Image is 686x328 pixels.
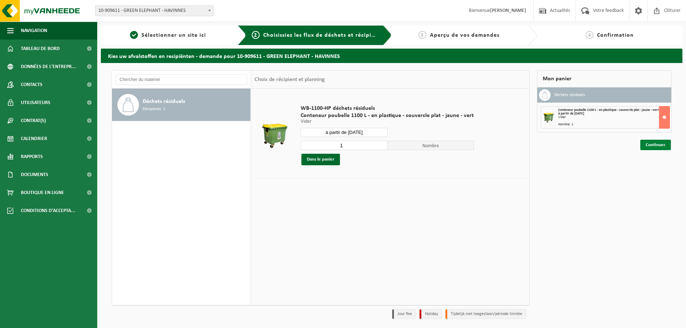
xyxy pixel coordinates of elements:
[130,31,138,39] span: 1
[558,108,659,112] span: Conteneur poubelle 1100 L - en plastique - couvercle plat - jaune - vert
[558,123,669,126] div: Nombre: 1
[301,105,474,112] span: WB-1100-HP déchets résiduels
[116,74,247,85] input: Chercher du matériel
[430,32,499,38] span: Aperçu de vos demandes
[445,309,526,319] li: Tijdelijk niet toegestaan/période limitée
[252,31,260,39] span: 2
[21,202,75,220] span: Conditions d'accepta...
[301,119,474,124] p: Vider
[490,8,526,13] strong: [PERSON_NAME]
[143,106,165,113] span: Récipients: 1
[301,112,474,119] span: Conteneur poubelle 1100 L - en plastique - couvercle plat - jaune - vert
[21,22,47,40] span: Navigation
[112,89,251,121] button: Déchets résiduels Récipients: 1
[95,6,213,16] span: 10-909611 - GREEN ELEPHANT - HAVINNES
[21,94,50,112] span: Utilisateurs
[21,184,64,202] span: Boutique en ligne
[420,309,442,319] li: Holiday
[387,141,474,150] span: Nombre
[301,128,387,137] input: Sélectionnez date
[21,40,60,58] span: Tableau de bord
[95,5,214,16] span: 10-909611 - GREEN ELEPHANT - HAVINNES
[586,31,593,39] span: 4
[143,97,185,106] span: Déchets résiduels
[554,89,585,101] h3: Déchets résiduels
[21,148,43,166] span: Rapports
[558,116,669,119] div: Vider
[21,58,76,76] span: Données de l'entrepr...
[21,76,42,94] span: Contacts
[101,49,682,63] h2: Kies uw afvalstoffen en recipiënten - demande pour 10-909611 - GREEN ELEPHANT - HAVINNES
[392,309,416,319] li: Jour fixe
[301,154,340,165] button: Dans le panier
[597,32,634,38] span: Confirmation
[142,32,206,38] span: Sélectionner un site ici
[263,32,383,38] span: Choisissiez les flux de déchets et récipients
[418,31,426,39] span: 3
[251,71,328,89] div: Choix de récipient et planning
[640,140,671,150] a: Continuer
[21,112,46,130] span: Contrat(s)
[537,70,672,87] div: Mon panier
[104,31,232,40] a: 1Sélectionner un site ici
[558,112,584,116] strong: à partir de [DATE]
[21,130,47,148] span: Calendrier
[21,166,48,184] span: Documents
